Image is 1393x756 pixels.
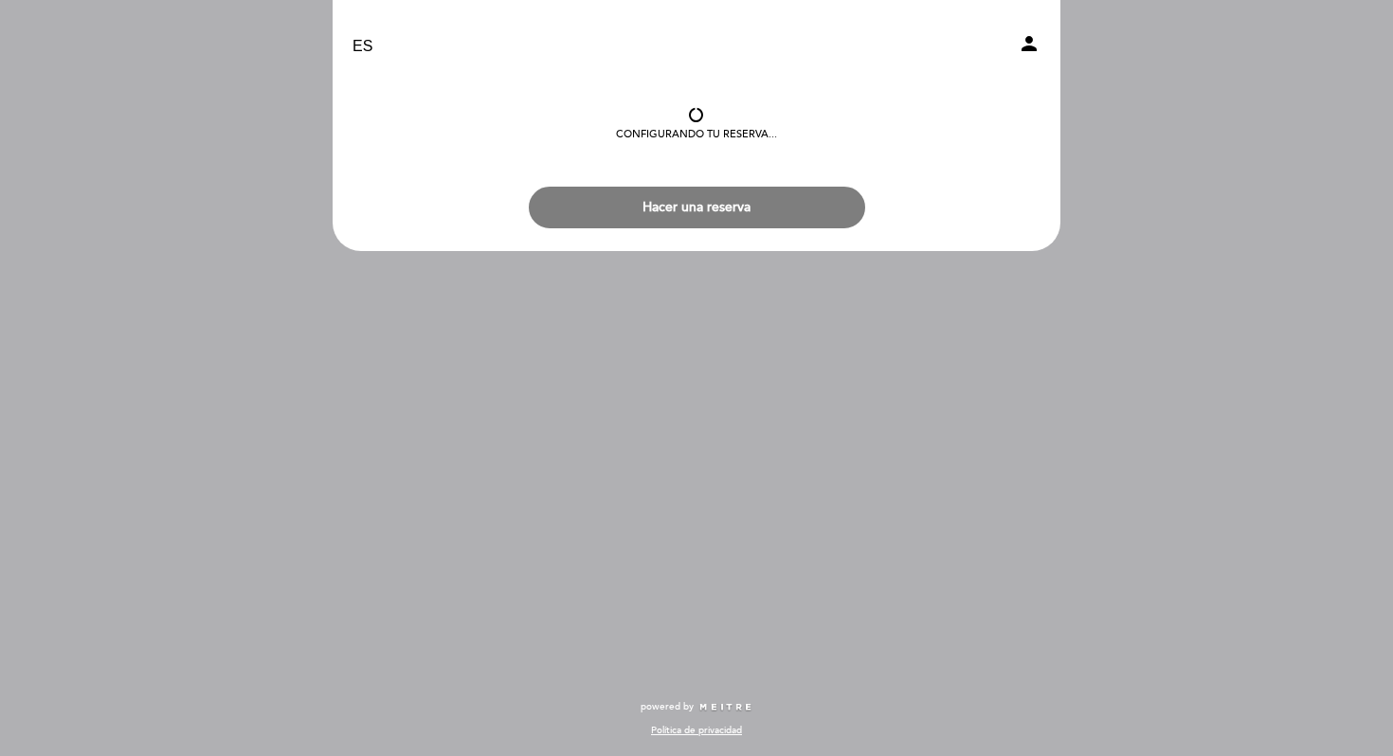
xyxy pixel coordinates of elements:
[651,724,742,737] a: Política de privacidad
[698,703,752,712] img: MEITRE
[641,700,752,713] a: powered by
[529,187,865,228] button: Hacer una reserva
[616,127,777,142] div: Configurando tu reserva...
[1018,32,1040,62] button: person
[1018,32,1040,55] i: person
[641,700,694,713] span: powered by
[578,21,815,73] a: Casa [PERSON_NAME] - SÓLO Visitas y Degustaciones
